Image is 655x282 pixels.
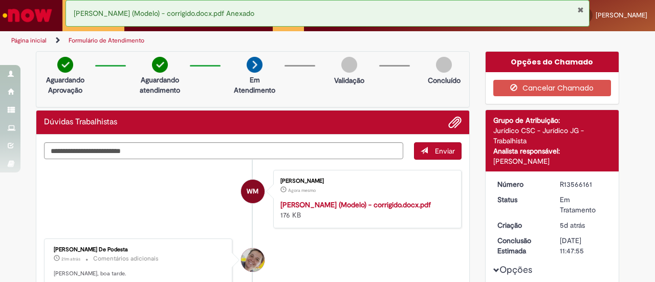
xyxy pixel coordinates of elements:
span: 5d atrás [560,221,585,230]
div: Em Tratamento [560,194,607,215]
time: 29/09/2025 15:22:18 [288,187,316,193]
dt: Status [490,194,553,205]
time: 25/09/2025 11:30:22 [560,221,585,230]
div: R13566161 [560,179,607,189]
small: Comentários adicionais [93,254,159,263]
dt: Número [490,179,553,189]
img: check-circle-green.png [57,57,73,73]
span: [PERSON_NAME] (Modelo) - corrigido.docx.pdf Anexado [74,9,254,18]
img: check-circle-green.png [152,57,168,73]
p: Validação [334,75,364,85]
button: Fechar Notificação [577,6,584,14]
ul: Trilhas de página [8,31,429,50]
div: Jurídico CSC - Jurídico JG - Trabalhista [493,125,612,146]
h2: Dúvidas Trabalhistas Histórico de tíquete [44,118,117,127]
p: Aguardando atendimento [135,75,185,95]
div: Raissa Alves De Podesta [241,248,265,272]
div: 25/09/2025 11:30:22 [560,220,607,230]
button: Adicionar anexos [448,116,462,129]
span: 21m atrás [61,256,80,262]
dt: Criação [490,220,553,230]
span: WM [247,179,258,204]
div: [DATE] 11:47:55 [560,235,607,256]
span: Agora mesmo [288,187,316,193]
dt: Conclusão Estimada [490,235,553,256]
a: Página inicial [11,36,47,45]
div: Opções do Chamado [486,52,619,72]
img: ServiceNow [1,5,54,26]
p: Aguardando Aprovação [40,75,90,95]
span: Enviar [435,146,455,156]
div: [PERSON_NAME] De Podesta [54,247,224,253]
div: 176 KB [280,200,451,220]
p: Concluído [428,75,461,85]
div: Wiliam Yoshio Morishita [241,180,265,203]
p: Em Atendimento [230,75,279,95]
img: img-circle-grey.png [436,57,452,73]
a: [PERSON_NAME] (Modelo) - corrigido.docx.pdf [280,200,431,209]
img: arrow-next.png [247,57,263,73]
div: Grupo de Atribuição: [493,115,612,125]
div: Analista responsável: [493,146,612,156]
textarea: Digite sua mensagem aqui... [44,142,403,159]
span: [PERSON_NAME] [596,11,647,19]
button: Enviar [414,142,462,160]
a: Formulário de Atendimento [69,36,144,45]
div: [PERSON_NAME] [493,156,612,166]
div: [PERSON_NAME] [280,178,451,184]
time: 29/09/2025 15:01:05 [61,256,80,262]
img: img-circle-grey.png [341,57,357,73]
button: Cancelar Chamado [493,80,612,96]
